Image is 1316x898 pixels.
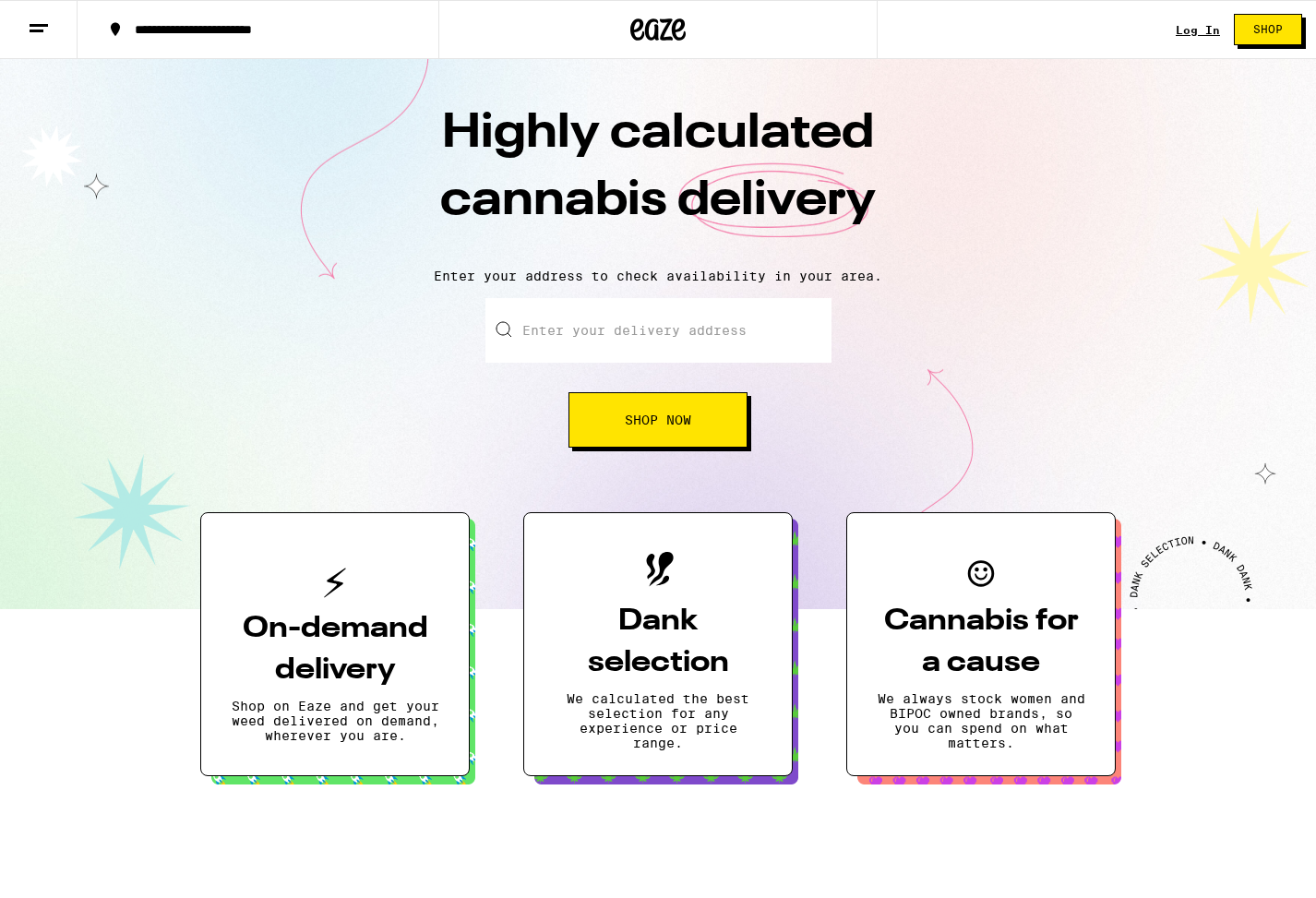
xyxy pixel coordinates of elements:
h3: On-demand delivery [231,608,439,691]
button: Dank selectionWe calculated the best selection for any experience or price range. [523,512,793,776]
h3: Dank selection [554,601,762,684]
button: On-demand deliveryShop on Eaze and get your weed delivered on demand, wherever you are. [200,512,470,776]
h1: Highly calculated cannabis delivery [335,101,981,254]
p: We always stock women and BIPOC owned brands, so you can spend on what matters. [877,691,1085,750]
span: Shop [1253,24,1283,35]
a: Log In [1176,24,1220,36]
button: Shop Now [568,392,748,448]
input: Enter your delivery address [485,298,831,363]
p: Shop on Eaze and get your weed delivered on demand, wherever you are. [231,699,439,743]
button: Cannabis for a causeWe always stock women and BIPOC owned brands, so you can spend on what matters. [846,512,1116,776]
button: Shop [1234,14,1302,45]
p: We calculated the best selection for any experience or price range. [554,691,762,750]
h3: Cannabis for a cause [877,601,1085,684]
a: Shop [1220,14,1316,45]
p: Enter your address to check availability in your area. [18,269,1298,283]
span: Shop Now [625,413,691,426]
